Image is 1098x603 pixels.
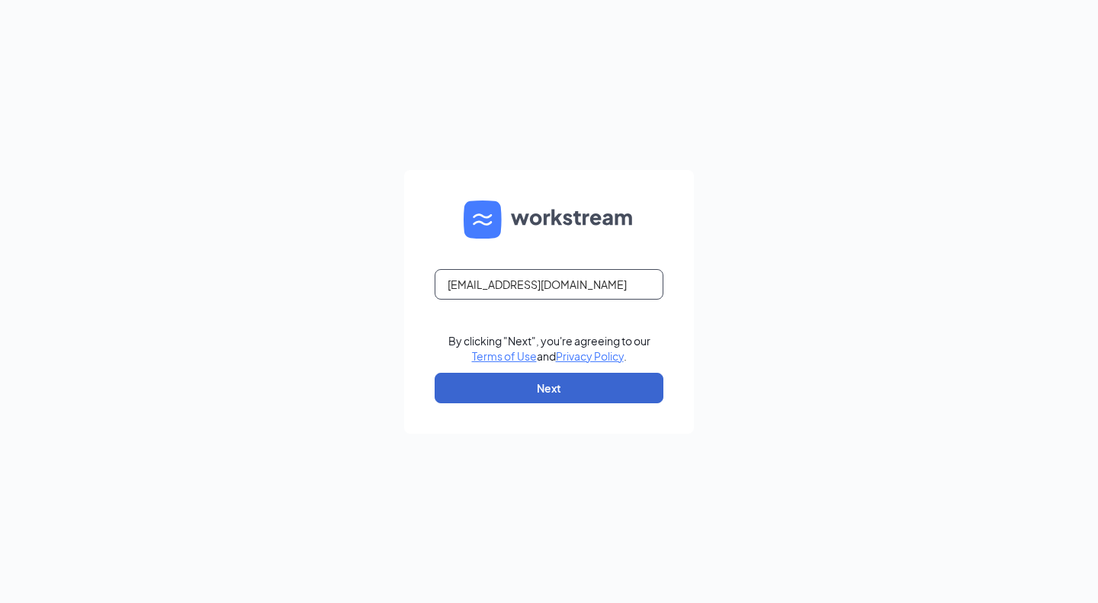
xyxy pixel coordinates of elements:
div: By clicking "Next", you're agreeing to our and . [448,333,650,364]
input: Email [435,269,663,300]
a: Terms of Use [472,349,537,363]
img: WS logo and Workstream text [464,200,634,239]
a: Privacy Policy [556,349,624,363]
button: Next [435,373,663,403]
